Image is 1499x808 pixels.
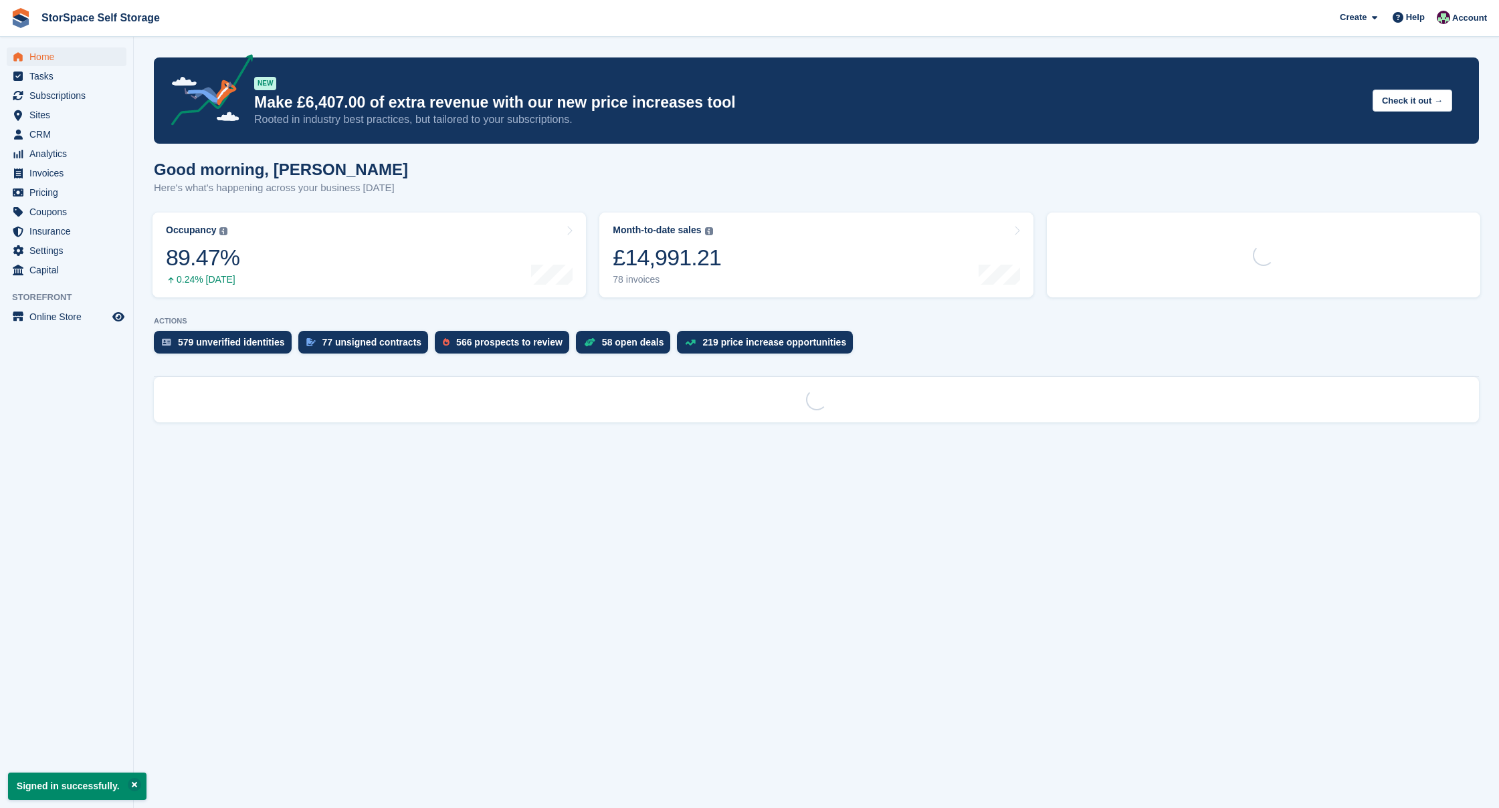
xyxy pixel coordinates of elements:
span: Help [1406,11,1425,24]
a: Occupancy 89.47% 0.24% [DATE] [153,213,586,297]
div: £14,991.21 [613,244,721,271]
p: Make £6,407.00 of extra revenue with our new price increases tool [254,93,1362,112]
a: Preview store [110,309,126,325]
span: Insurance [29,222,110,241]
span: Pricing [29,183,110,202]
div: 78 invoices [613,274,721,285]
div: Occupancy [166,225,216,236]
button: Check it out → [1373,90,1452,112]
a: 566 prospects to review [435,331,576,360]
span: Storefront [12,291,133,304]
a: menu [7,203,126,221]
h1: Good morning, [PERSON_NAME] [154,160,408,178]
a: menu [7,125,126,144]
span: Subscriptions [29,86,110,105]
div: 579 unverified identities [178,337,285,348]
span: Account [1452,11,1487,25]
a: menu [7,86,126,105]
div: 89.47% [166,244,239,271]
a: menu [7,67,126,86]
span: Capital [29,261,110,279]
span: Home [29,47,110,66]
span: Settings [29,241,110,260]
img: prospect-51fa495bee0391a8d652442698ab0144808aea92771e9ea1ae160a38d050c398.svg [443,338,449,346]
a: menu [7,307,126,326]
div: 219 price increase opportunities [702,337,846,348]
img: verify_identity-adf6edd0f0f0b5bbfe63781bf79b02c33cf7c696d77639b501bdc392416b5a36.svg [162,338,171,346]
p: ACTIONS [154,317,1479,325]
a: 219 price increase opportunities [677,331,860,360]
img: stora-icon-8386f47178a22dfd0bd8f6a31ec36ba5ce8667c1dd55bd0f319d3a0aa187defe.svg [11,8,31,28]
img: contract_signature_icon-13c848040528278c33f63329250d36e43548de30e8caae1d1a13099fd9432cc5.svg [306,338,316,346]
div: 0.24% [DATE] [166,274,239,285]
a: 77 unsigned contracts [298,331,435,360]
a: menu [7,183,126,202]
div: 77 unsigned contracts [322,337,422,348]
div: Month-to-date sales [613,225,701,236]
img: price_increase_opportunities-93ffe204e8149a01c8c9dc8f82e8f89637d9d84a8eef4429ea346261dce0b2c0.svg [685,340,696,346]
span: Analytics [29,144,110,163]
div: 566 prospects to review [456,337,563,348]
p: Signed in successfully. [8,773,146,800]
a: menu [7,106,126,124]
span: Sites [29,106,110,124]
span: Coupons [29,203,110,221]
img: Ross Hadlington [1437,11,1450,24]
img: deal-1b604bf984904fb50ccaf53a9ad4b4a5d6e5aea283cecdc64d6e3604feb123c2.svg [584,338,595,347]
a: StorSpace Self Storage [36,7,165,29]
a: menu [7,222,126,241]
img: icon-info-grey-7440780725fd019a000dd9b08b2336e03edf1995a4989e88bcd33f0948082b44.svg [219,227,227,235]
a: menu [7,241,126,260]
img: icon-info-grey-7440780725fd019a000dd9b08b2336e03edf1995a4989e88bcd33f0948082b44.svg [705,227,713,235]
a: Month-to-date sales £14,991.21 78 invoices [599,213,1033,297]
p: Here's what's happening across your business [DATE] [154,180,408,196]
span: Tasks [29,67,110,86]
a: menu [7,47,126,66]
span: Invoices [29,164,110,182]
div: 58 open deals [602,337,664,348]
a: menu [7,164,126,182]
span: Online Store [29,307,110,326]
a: menu [7,144,126,163]
a: menu [7,261,126,279]
span: Create [1340,11,1367,24]
span: CRM [29,125,110,144]
img: price-adjustments-announcement-icon-8257ccfd72463d97f412b2fc003d46551f7dbcb40ab6d574587a9cd5c0d94... [160,54,254,130]
div: NEW [254,77,276,90]
a: 579 unverified identities [154,331,298,360]
p: Rooted in industry best practices, but tailored to your subscriptions. [254,112,1362,127]
a: 58 open deals [576,331,678,360]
